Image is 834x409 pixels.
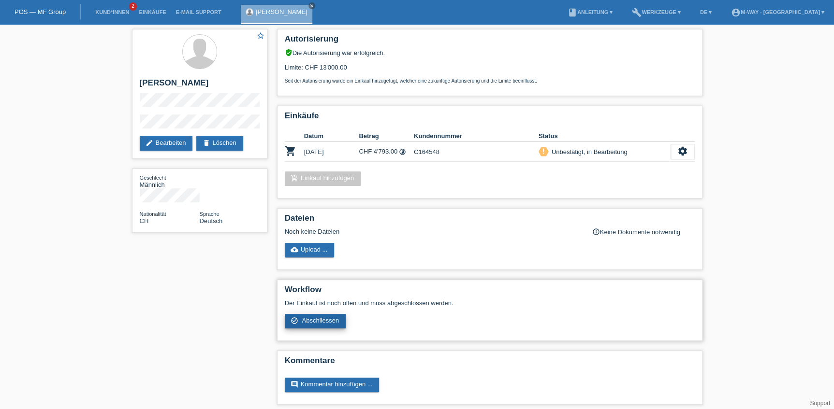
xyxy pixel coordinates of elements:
a: account_circlem-way - [GEOGRAPHIC_DATA] ▾ [726,9,829,15]
a: cloud_uploadUpload ... [285,243,335,257]
a: E-Mail Support [171,9,226,15]
a: commentKommentar hinzufügen ... [285,378,380,392]
span: Deutsch [200,217,223,225]
i: 24 Raten [399,148,406,155]
a: check_circle_outline Abschliessen [285,314,346,328]
span: Nationalität [140,211,166,217]
span: Schweiz [140,217,149,225]
a: star_border [256,31,265,42]
h2: Autorisierung [285,34,695,49]
td: [DATE] [304,142,359,162]
a: bookAnleitung ▾ [563,9,617,15]
i: close [309,3,314,8]
i: add_shopping_cart [291,174,298,182]
span: Abschliessen [302,317,339,324]
a: DE ▾ [695,9,717,15]
th: Betrag [359,130,414,142]
h2: Workflow [285,285,695,299]
i: settings [677,146,688,156]
a: POS — MF Group [15,8,66,15]
a: Kund*innen [90,9,134,15]
td: C164548 [414,142,539,162]
i: comment [291,381,298,388]
a: buildWerkzeuge ▾ [627,9,686,15]
i: cloud_upload [291,246,298,254]
i: star_border [256,31,265,40]
i: verified_user [285,49,293,56]
p: Seit der Autorisierung wurde ein Einkauf hinzugefügt, welcher eine zukünftige Autorisierung und d... [285,78,695,84]
span: Sprache [200,211,219,217]
a: add_shopping_cartEinkauf hinzufügen [285,171,361,186]
span: 2 [129,2,137,11]
h2: Einkäufe [285,111,695,126]
span: Geschlecht [140,175,166,181]
a: [PERSON_NAME] [256,8,307,15]
i: info_outline [592,228,600,236]
i: delete [202,139,210,147]
div: Keine Dokumente notwendig [592,228,695,236]
h2: Dateien [285,213,695,228]
td: CHF 4'793.00 [359,142,414,162]
a: close [308,2,315,9]
h2: Kommentare [285,356,695,370]
a: Support [810,400,830,407]
div: Männlich [140,174,200,188]
p: Der Einkauf ist noch offen und muss abgeschlossen werden. [285,299,695,307]
i: edit [146,139,153,147]
h2: [PERSON_NAME] [140,78,260,93]
i: account_circle [731,8,741,17]
th: Status [539,130,671,142]
th: Kundennummer [414,130,539,142]
div: Limite: CHF 13'000.00 [285,56,695,84]
i: build [632,8,642,17]
i: priority_high [540,148,547,155]
div: Unbestätigt, in Bearbeitung [549,147,628,157]
i: check_circle_outline [291,317,298,324]
a: editBearbeiten [140,136,193,151]
a: deleteLöschen [196,136,243,151]
div: Die Autorisierung war erfolgreich. [285,49,695,56]
i: book [568,8,577,17]
div: Noch keine Dateien [285,228,580,235]
a: Einkäufe [134,9,171,15]
th: Datum [304,130,359,142]
i: POSP00026652 [285,145,296,157]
